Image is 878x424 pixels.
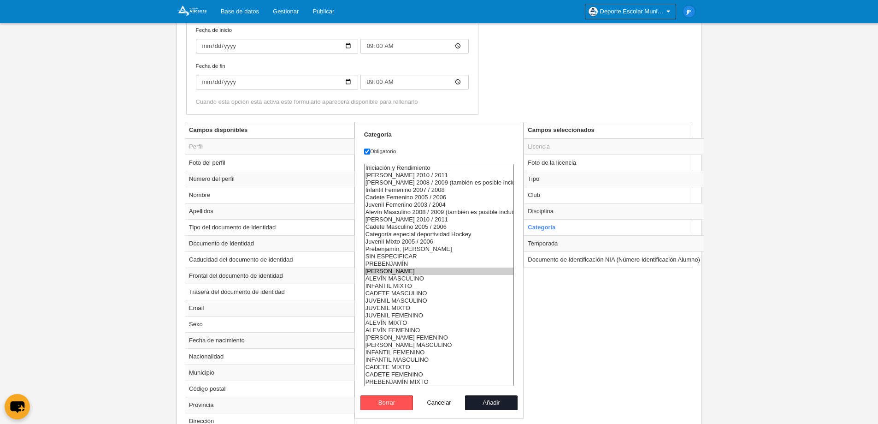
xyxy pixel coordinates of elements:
[360,39,469,54] input: Fecha de inicio
[185,171,377,187] td: Número del perfil
[365,341,514,349] option: BENJAMÍN MASCULINO
[585,4,676,19] a: Deporte Escolar Municipal de [GEOGRAPHIC_DATA]
[185,364,377,381] td: Municipio
[365,216,514,223] option: Benjamín Masculino 2010 / 2011
[364,147,514,155] label: Obligatorio
[524,187,704,203] td: Club
[365,371,514,378] option: CADETE FEMENINO
[365,253,514,260] option: SIN ESPECIFICAR
[196,62,469,90] label: Fecha de fin
[360,395,413,410] button: Borrar
[524,122,704,138] th: Campos seleccionados
[365,268,514,275] option: BENJAMÍN MIXTO
[365,305,514,312] option: JUVENIL MIXTO
[524,219,704,235] td: Categoría
[185,316,377,332] td: Sexo
[360,75,469,90] input: Fecha de fin
[365,334,514,341] option: BENJAMÍN FEMENINO
[365,172,514,179] option: Benjamín Femenino 2010 / 2011
[185,300,377,316] td: Email
[683,6,695,18] img: c2l6ZT0zMHgzMCZmcz05JnRleHQ9SlAmYmc9MWU4OGU1.png
[524,171,704,187] td: Tipo
[524,235,704,251] td: Temporada
[196,39,358,54] input: Fecha de inicio
[185,187,377,203] td: Nombre
[185,203,377,219] td: Apellidos
[413,395,466,410] button: Cancelar
[600,7,665,16] span: Deporte Escolar Municipal de [GEOGRAPHIC_DATA]
[185,284,377,300] td: Trasera del documento de identidad
[365,327,514,334] option: ALEVÍN FEMENINO
[185,138,377,155] td: Perfil
[465,395,518,410] button: Añadir
[365,231,514,238] option: Categoría especial deportividad Hockey
[365,201,514,209] option: Juvenil Femenino 2003 / 2004
[365,245,514,253] option: Prebenjamín, Benjamín y Alevin
[185,155,377,171] td: Foto del perfil
[365,290,514,297] option: CADETE MASCULINO
[365,282,514,290] option: INFANTIL MIXTO
[365,209,514,216] option: Alevín Masculino 2008 / 2009 (también es posible incluir benjamines del 2010 / 2011)
[365,275,514,282] option: ALEVÍN MASCULINO
[196,98,469,106] div: Cuando esta opción está activa este formulario aparecerá disponible para rellenarlo
[365,349,514,356] option: INFANTIL FEMENINO
[365,238,514,245] option: Juvenil Mixto 2005 / 2006
[365,297,514,305] option: JUVENIL MASCULINO
[185,332,377,348] td: Fecha de nacimiento
[177,6,206,17] img: Deporte Escolar Municipal de Alicante
[524,155,704,171] td: Foto de la licencia
[185,235,377,251] td: Documento de identidad
[524,203,704,219] td: Disciplina
[185,348,377,364] td: Nacionalidad
[524,251,704,268] td: Documento de Identificación NIA (Número Identificación Alumno)
[365,179,514,186] option: Alevín Femenino 2008 / 2009 (también es posible incluir benjamines del 2010 / 2011)
[5,394,30,419] button: chat-button
[365,364,514,371] option: CADETE MIXTO
[185,251,377,268] td: Caducidad del documento de identidad
[365,186,514,194] option: Infantil Femenino 2007 / 2008
[185,268,377,284] td: Frontal del documento de identidad
[365,164,514,172] option: Iniciación y Rendimiento
[365,194,514,201] option: Cadete Femenino 2005 / 2006
[365,260,514,268] option: PREBENJAMÍN
[365,312,514,319] option: JUVENIL FEMENINO
[185,122,377,138] th: Campos disponibles
[524,138,704,155] td: Licencia
[589,7,598,16] img: OawjjgO45JmU.30x30.jpg
[365,223,514,231] option: Cadete Masculino 2005 / 2006
[365,319,514,327] option: ALEVÍN MIXTO
[196,26,469,54] label: Fecha de inicio
[365,356,514,364] option: INFANTIL MASCULINO
[185,381,377,397] td: Código postal
[185,219,377,235] td: Tipo del documento de identidad
[365,378,514,386] option: PREBENJAMÍN MIXTO
[185,397,377,413] td: Provincia
[364,149,370,155] input: Obligatorio
[196,75,358,90] input: Fecha de fin
[364,131,392,138] strong: Categoría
